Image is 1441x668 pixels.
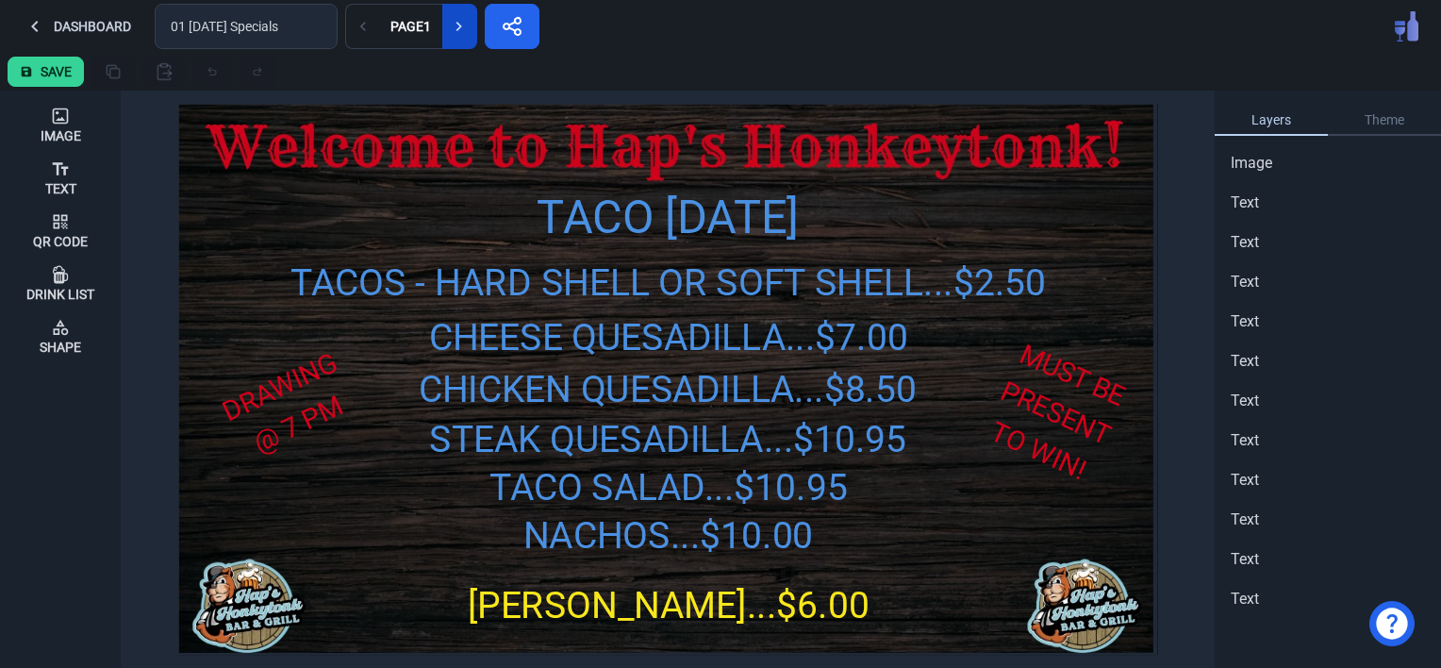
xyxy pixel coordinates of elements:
[45,182,76,195] div: Text
[203,336,375,476] div: DRAWING @ 7 PM
[8,151,113,204] button: Text
[33,235,88,248] div: Qr Code
[40,341,81,354] div: Shape
[469,460,868,515] div: TACO SALAD...$10.95
[1231,310,1259,333] span: Text
[8,98,113,151] button: Image
[1231,588,1259,610] span: Text
[967,328,1144,498] div: MUST BE PRESENT TO WIN!
[1231,152,1272,175] span: Image
[1231,469,1259,492] span: Text
[263,256,1073,310] div: TACOS - HARD SHELL OR SOFT SHELL...$2.50
[382,578,955,633] div: [PERSON_NAME]...$6.00
[8,257,113,309] button: Drink List
[379,4,442,49] button: Page1
[1215,106,1328,136] a: Layers
[1231,231,1259,254] span: Text
[432,183,903,321] div: TACO [DATE] SPECIALS
[26,288,94,301] div: Drink List
[1328,106,1441,136] a: Theme
[8,309,113,362] button: Shape
[8,4,147,49] button: Dashboard
[1231,509,1259,531] span: Text
[383,361,952,416] div: CHICKEN QUESADILLA...$8.50
[387,20,435,33] div: Page 1
[1231,548,1259,571] span: Text
[407,310,928,365] div: CHEESE QUESADILLA...$7.00
[1231,271,1259,293] span: Text
[1231,429,1259,452] span: Text
[1395,11,1418,42] img: Pub Menu
[500,508,837,562] div: NACHOS...$10.00
[1231,350,1259,373] span: Text
[1231,390,1259,412] span: Text
[8,204,113,257] button: Qr Code
[364,412,971,467] div: STEAK QUESADILLA...$10.95
[1231,192,1259,214] span: Text
[8,57,84,87] button: Save
[41,129,81,142] div: Image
